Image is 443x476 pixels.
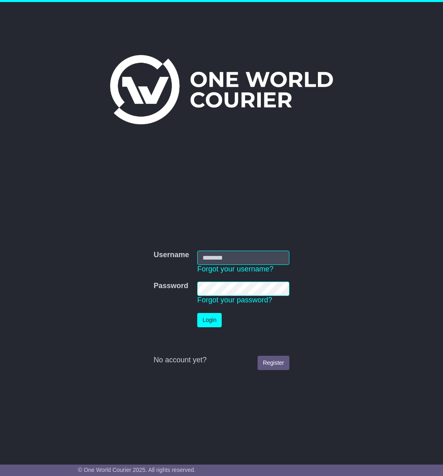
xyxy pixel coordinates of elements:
[154,282,188,291] label: Password
[154,356,289,365] div: No account yet?
[197,265,273,273] a: Forgot your username?
[154,251,189,260] label: Username
[110,55,333,124] img: One World
[197,313,222,327] button: Login
[78,467,196,473] span: © One World Courier 2025. All rights reserved.
[197,296,272,304] a: Forgot your password?
[258,356,289,370] a: Register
